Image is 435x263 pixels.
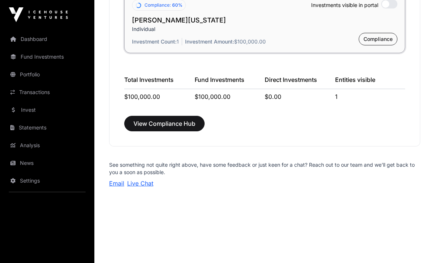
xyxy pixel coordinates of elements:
[195,92,265,101] div: $100,000.00
[172,2,182,8] span: 60%
[132,15,397,25] h2: [PERSON_NAME][US_STATE]
[195,75,265,89] div: Fund Investments
[6,102,88,118] a: Invest
[109,161,420,176] p: See something not quite right above, have some feedback or just keen for a chat? Reach out to our...
[132,38,182,45] p: 1
[6,120,88,136] a: Statements
[127,180,153,187] a: Live Chat
[132,38,177,45] span: Investment Count:
[124,75,195,89] div: Total Investments
[359,37,397,45] a: Compliance
[124,116,205,131] button: View Compliance Hub
[6,66,88,83] a: Portfolio
[133,119,195,128] span: View Compliance Hub
[6,84,88,100] a: Transactions
[185,38,266,45] p: $100,000.00
[6,155,88,171] a: News
[265,92,335,101] div: $0.00
[6,173,88,189] a: Settings
[145,2,171,8] span: Compliance:
[363,35,393,43] span: Compliance
[124,123,205,131] a: View Compliance Hub
[398,228,435,263] iframe: Chat Widget
[335,92,406,101] div: 1
[335,75,406,89] div: Entities visible
[359,33,397,45] button: Compliance
[265,75,335,89] div: Direct Investments
[132,25,397,33] p: Individual
[124,92,195,101] div: $100,000.00
[6,49,88,65] a: Fund Investments
[109,180,124,187] a: Email
[398,228,435,263] div: Chat-Widget
[6,137,88,153] a: Analysis
[6,31,88,47] a: Dashboard
[9,7,68,22] img: Icehouse Ventures Logo
[311,1,378,9] span: Investments visible in portal
[185,38,234,45] span: Investment Amount:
